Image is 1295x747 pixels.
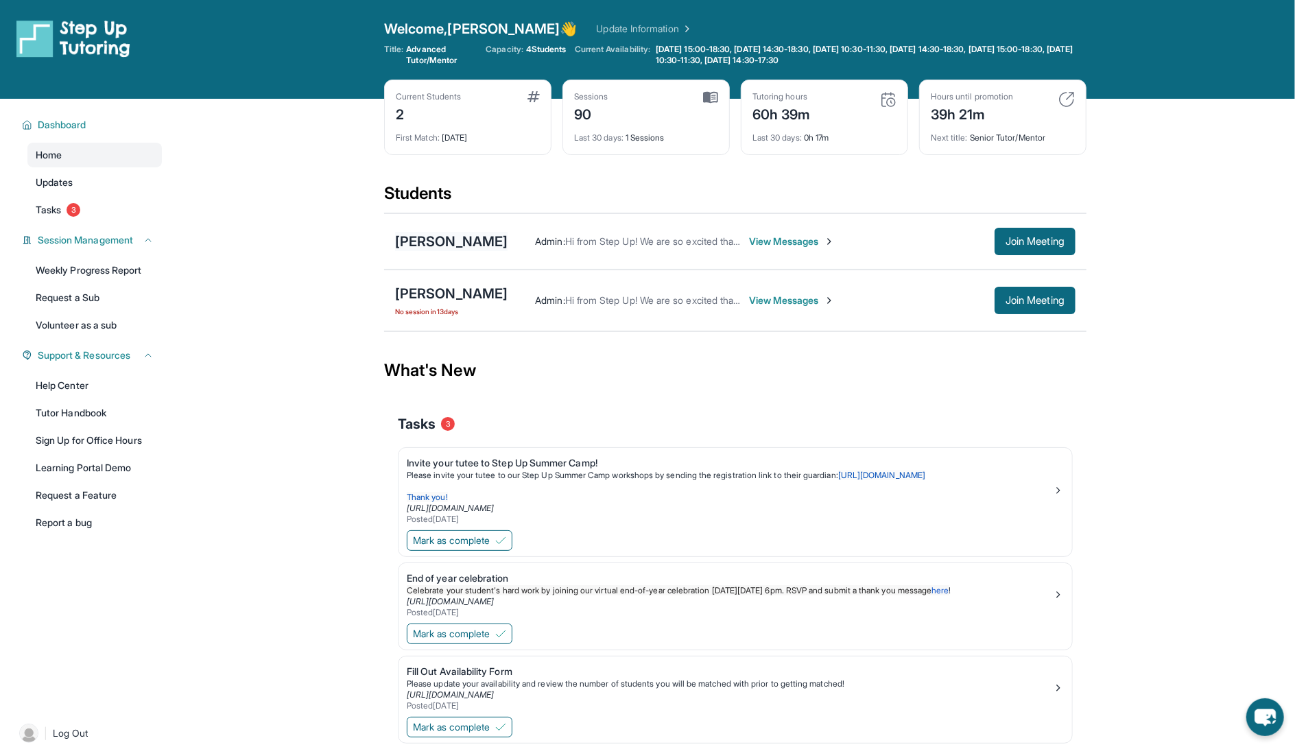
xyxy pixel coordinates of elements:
[574,91,608,102] div: Sessions
[1058,91,1075,108] img: card
[752,91,811,102] div: Tutoring hours
[407,470,1053,481] p: Please invite your tutee to our Step Up Summer Camp workshops by sending the registration link to...
[495,628,506,639] img: Mark as complete
[395,306,508,317] span: No session in 13 days
[395,284,508,303] div: [PERSON_NAME]
[824,236,835,247] img: Chevron-Right
[32,233,154,247] button: Session Management
[574,124,718,143] div: 1 Sessions
[67,203,80,217] span: 3
[495,722,506,733] img: Mark as complete
[396,102,461,124] div: 2
[406,44,477,66] span: Advanced Tutor/Mentor
[1246,698,1284,736] button: chat-button
[407,700,1053,711] div: Posted [DATE]
[44,725,47,742] span: |
[407,456,1053,470] div: Invite your tutee to Step Up Summer Camp!
[27,285,162,310] a: Request a Sub
[384,44,403,66] span: Title:
[399,656,1072,714] a: Fill Out Availability FormPlease update your availability and review the number of students you w...
[27,373,162,398] a: Help Center
[395,232,508,251] div: [PERSON_NAME]
[824,295,835,306] img: Chevron-Right
[396,124,540,143] div: [DATE]
[407,514,1053,525] div: Posted [DATE]
[407,624,512,644] button: Mark as complete
[931,132,968,143] span: Next title :
[527,91,540,102] img: card
[535,235,565,247] span: Admin :
[27,455,162,480] a: Learning Portal Demo
[931,102,1013,124] div: 39h 21m
[597,22,693,36] a: Update Information
[399,448,1072,527] a: Invite your tutee to Step Up Summer Camp!Please invite your tutee to our Step Up Summer Camp work...
[27,143,162,167] a: Home
[495,535,506,546] img: Mark as complete
[407,492,448,502] span: Thank you!
[407,585,1053,596] p: !
[749,294,835,307] span: View Messages
[486,44,523,55] span: Capacity:
[38,348,130,362] span: Support & Resources
[413,534,490,547] span: Mark as complete
[396,132,440,143] span: First Match :
[880,91,896,108] img: card
[36,148,62,162] span: Home
[38,233,133,247] span: Session Management
[384,19,578,38] span: Welcome, [PERSON_NAME] 👋
[399,563,1072,621] a: End of year celebrationCelebrate your student's hard work by joining our virtual end-of-year cele...
[27,198,162,222] a: Tasks3
[407,689,494,700] a: [URL][DOMAIN_NAME]
[1006,296,1065,305] span: Join Meeting
[407,596,494,606] a: [URL][DOMAIN_NAME]
[931,585,949,595] a: here
[574,132,623,143] span: Last 30 days :
[32,118,154,132] button: Dashboard
[413,627,490,641] span: Mark as complete
[27,483,162,508] a: Request a Feature
[396,91,461,102] div: Current Students
[931,124,1075,143] div: Senior Tutor/Mentor
[398,414,436,434] span: Tasks
[574,102,608,124] div: 90
[384,340,1086,401] div: What's New
[749,235,835,248] span: View Messages
[19,724,38,743] img: user-img
[931,91,1013,102] div: Hours until promotion
[995,228,1076,255] button: Join Meeting
[27,258,162,283] a: Weekly Progress Report
[535,294,565,306] span: Admin :
[679,22,693,36] img: Chevron Right
[441,417,455,431] span: 3
[27,170,162,195] a: Updates
[752,132,802,143] span: Last 30 days :
[838,470,925,480] a: [URL][DOMAIN_NAME]
[407,665,1053,678] div: Fill Out Availability Form
[407,678,1053,689] div: Please update your availability and review the number of students you will be matched with prior ...
[407,571,1053,585] div: End of year celebration
[38,118,86,132] span: Dashboard
[407,717,512,737] button: Mark as complete
[752,124,896,143] div: 0h 17m
[27,401,162,425] a: Tutor Handbook
[526,44,567,55] span: 4 Students
[27,428,162,453] a: Sign Up for Office Hours
[384,182,1086,213] div: Students
[703,91,718,104] img: card
[27,510,162,535] a: Report a bug
[752,102,811,124] div: 60h 39m
[407,530,512,551] button: Mark as complete
[53,726,88,740] span: Log Out
[1006,237,1065,246] span: Join Meeting
[36,203,61,217] span: Tasks
[575,44,650,66] span: Current Availability:
[656,44,1084,66] span: [DATE] 15:00-18:30, [DATE] 14:30-18:30, [DATE] 10:30-11:30, [DATE] 14:30-18:30, [DATE] 15:00-18:3...
[36,176,73,189] span: Updates
[995,287,1076,314] button: Join Meeting
[413,720,490,734] span: Mark as complete
[16,19,130,58] img: logo
[32,348,154,362] button: Support & Resources
[653,44,1086,66] a: [DATE] 15:00-18:30, [DATE] 14:30-18:30, [DATE] 10:30-11:30, [DATE] 14:30-18:30, [DATE] 15:00-18:3...
[407,585,931,595] span: Celebrate your student's hard work by joining our virtual end-of-year celebration [DATE][DATE] 6p...
[407,503,494,513] a: [URL][DOMAIN_NAME]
